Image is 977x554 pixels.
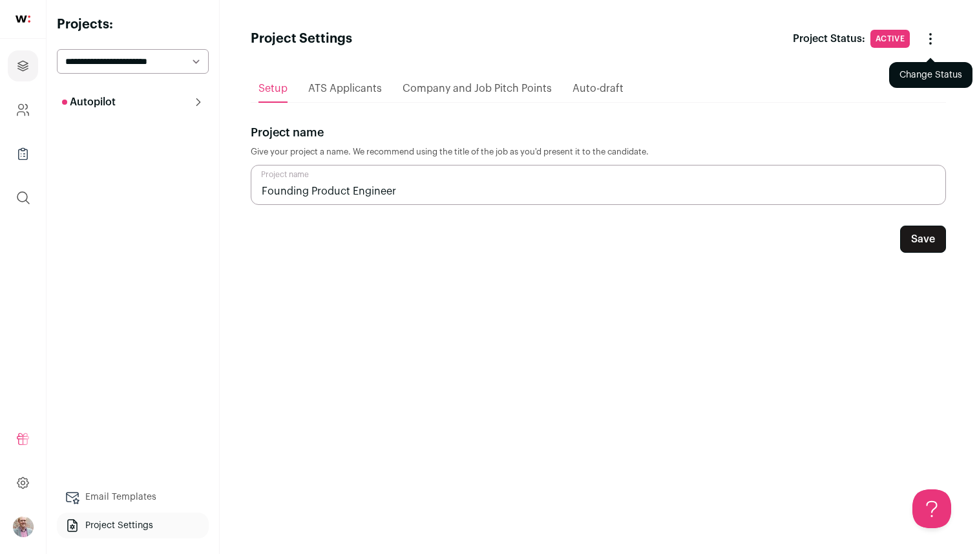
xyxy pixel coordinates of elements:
[251,30,352,48] h1: Project Settings
[57,16,209,34] h2: Projects:
[8,50,38,81] a: Projects
[251,165,946,205] input: Project name
[57,89,209,115] button: Autopilot
[57,484,209,510] a: Email Templates
[915,23,946,54] button: Change Status
[13,517,34,537] img: 190284-medium_jpg
[912,489,951,528] iframe: Help Scout Beacon - Open
[13,517,34,537] button: Open dropdown
[258,83,288,94] span: Setup
[308,76,382,101] a: ATS Applicants
[308,83,382,94] span: ATS Applicants
[900,226,946,253] button: Save
[8,94,38,125] a: Company and ATS Settings
[57,513,209,538] a: Project Settings
[793,31,865,47] p: Project Status:
[403,83,552,94] span: Company and Job Pitch Points
[251,123,946,142] p: Project name
[403,76,552,101] a: Company and Job Pitch Points
[573,83,624,94] span: Auto-draft
[62,94,116,110] p: Autopilot
[251,147,946,157] p: Give your project a name. We recommend using the title of the job as you'd present it to the cand...
[870,30,910,48] span: Active
[16,16,30,23] img: wellfound-shorthand-0d5821cbd27db2630d0214b213865d53afaa358527fdda9d0ea32b1df1b89c2c.svg
[889,62,972,88] div: Change Status
[573,76,624,101] a: Auto-draft
[8,138,38,169] a: Company Lists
